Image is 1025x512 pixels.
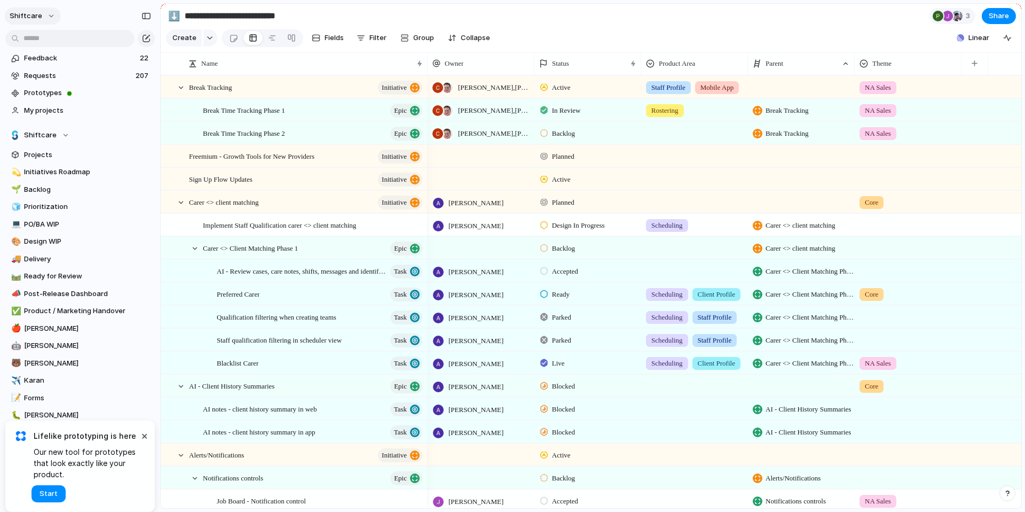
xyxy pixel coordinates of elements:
[552,335,571,346] span: Parked
[11,166,19,179] div: 💫
[203,219,356,231] span: Implement Staff Qualification carer <> client matching
[448,382,503,392] span: [PERSON_NAME]
[766,335,854,346] span: Carer <> Client Matching Phase 1
[5,216,155,232] a: 💻PO/BA WIP
[5,407,155,423] a: 🐛[PERSON_NAME]
[24,306,151,316] span: Product / Marketing Handover
[394,103,407,118] span: Epic
[11,218,19,230] div: 💻
[552,496,578,507] span: Accepted
[448,313,503,323] span: [PERSON_NAME]
[552,128,575,139] span: Backlog
[766,427,851,438] span: AI - Client History Summaries
[5,286,155,302] div: 📣Post-Release Dashboard
[698,335,732,346] span: Staff Profile
[11,340,19,352] div: 🤖
[766,496,826,507] span: Notifications controls
[138,429,151,442] button: Dismiss
[382,448,407,463] span: initiative
[552,82,571,93] span: Active
[766,289,854,300] span: Carer <> Client Matching Phase 1
[5,373,155,389] div: ✈️Karan
[394,264,407,279] span: Task
[413,33,434,43] span: Group
[766,243,835,254] span: Carer <> client matching
[766,105,809,116] span: Break Tracking
[378,448,422,462] button: initiative
[10,393,20,404] button: 📝
[390,425,422,439] button: Task
[444,29,494,46] button: Collapse
[10,289,20,299] button: 📣
[394,379,407,394] span: Epic
[5,268,155,284] a: 🛤️Ready for Review
[11,270,19,283] div: 🛤️
[5,103,155,119] a: My projects
[989,11,1009,21] span: Share
[651,220,683,231] span: Scheduling
[651,289,683,300] span: Scheduling
[766,220,835,231] span: Carer <> client matching
[5,390,155,406] div: 📝Forms
[5,303,155,319] a: ✅Product / Marketing Handover
[865,496,891,507] span: NA Sales
[189,81,232,93] span: Break Tracking
[651,105,679,116] span: Rostering
[24,410,151,421] span: [PERSON_NAME]
[24,71,132,81] span: Requests
[865,358,891,369] span: NA Sales
[448,428,503,438] span: [PERSON_NAME]
[24,358,151,369] span: [PERSON_NAME]
[651,312,683,323] span: Scheduling
[651,358,683,369] span: Scheduling
[165,7,183,25] button: ⬇️
[394,471,407,486] span: Epic
[5,182,155,198] div: 🌱Backlog
[136,71,151,81] span: 207
[189,150,314,162] span: Freemium - Growth Tools for New Providers
[189,196,259,208] span: Carer <> client matching
[5,338,155,354] a: 🤖[PERSON_NAME]
[378,196,422,210] button: initiative
[766,58,783,69] span: Parent
[458,105,530,116] span: [PERSON_NAME] , [PERSON_NAME]
[552,105,581,116] span: In Review
[10,340,20,351] button: 🤖
[5,68,155,84] a: Requests207
[11,253,19,265] div: 🚚
[5,127,155,143] button: Shiftcare
[189,448,244,461] span: Alerts/Notifications
[659,58,695,69] span: Product Area
[203,242,298,254] span: Carer <> Client Matching Phase 1
[5,50,155,66] a: Feedback22
[382,172,407,187] span: initiative
[865,289,878,300] span: Core
[24,289,151,299] span: Post-Release Dashboard
[10,323,20,334] button: 🍎
[382,149,407,164] span: initiative
[865,128,891,139] span: NA Sales
[172,33,196,43] span: Create
[448,336,503,346] span: [PERSON_NAME]
[390,265,422,278] button: Task
[217,288,259,300] span: Preferred Carer
[11,183,19,196] div: 🌱
[5,164,155,180] div: 💫Initiatives Roadmap
[168,9,180,23] div: ⬇️
[40,488,58,499] span: Start
[552,312,571,323] span: Parked
[352,29,391,46] button: Filter
[552,151,574,162] span: Planned
[952,30,994,46] button: Linear
[390,356,422,370] button: Task
[461,33,490,43] span: Collapse
[24,340,151,351] span: [PERSON_NAME]
[651,82,685,93] span: Staff Profile
[24,167,151,177] span: Initiatives Roadmap
[552,450,571,461] span: Active
[24,393,151,404] span: Forms
[203,471,263,484] span: Notifications controls
[865,82,891,93] span: NA Sales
